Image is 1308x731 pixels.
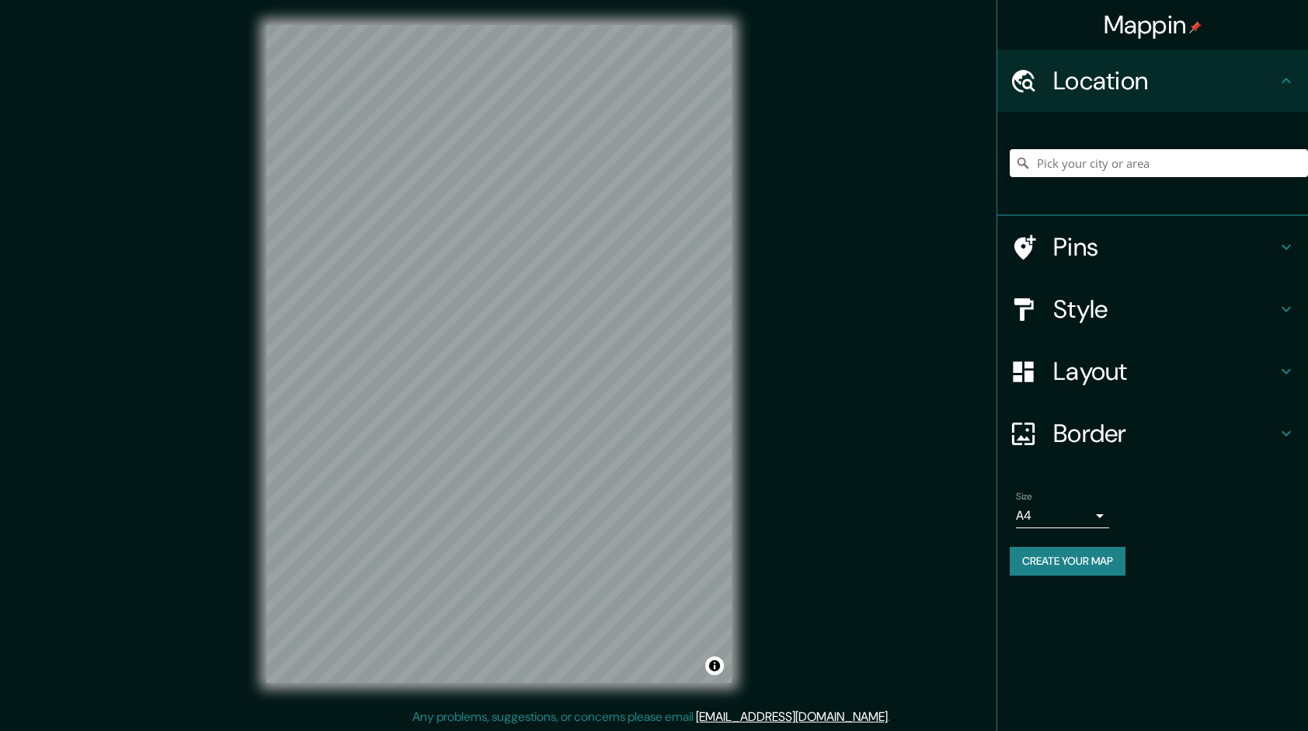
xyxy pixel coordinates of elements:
[1016,503,1109,528] div: A4
[1170,670,1291,714] iframe: Help widget launcher
[1053,65,1277,96] h4: Location
[890,708,892,726] div: .
[997,402,1308,465] div: Border
[997,278,1308,340] div: Style
[1104,9,1202,40] h4: Mappin
[1010,547,1125,576] button: Create your map
[696,708,888,725] a: [EMAIL_ADDRESS][DOMAIN_NAME]
[1053,356,1277,387] h4: Layout
[997,50,1308,112] div: Location
[1016,490,1032,503] label: Size
[1053,231,1277,263] h4: Pins
[1053,294,1277,325] h4: Style
[1053,418,1277,449] h4: Border
[266,25,732,683] canvas: Map
[997,216,1308,278] div: Pins
[1189,21,1202,33] img: pin-icon.png
[1010,149,1308,177] input: Pick your city or area
[892,708,896,726] div: .
[997,340,1308,402] div: Layout
[412,708,890,726] p: Any problems, suggestions, or concerns please email .
[705,656,724,675] button: Toggle attribution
